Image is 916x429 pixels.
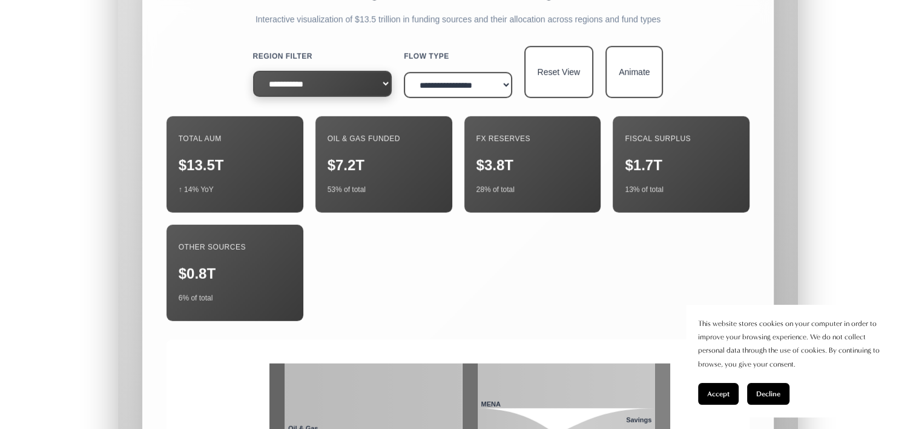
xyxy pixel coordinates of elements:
[747,383,789,405] button: Decline
[625,128,737,150] div: Fiscal Surplus
[328,179,440,201] div: 53% of total
[179,263,291,284] div: $0.8T
[625,179,737,201] div: 13% of total
[179,128,291,150] div: Total AUM
[707,390,730,398] span: Accept
[524,46,594,99] button: Reset View
[179,288,291,309] div: 6% of total
[686,305,904,417] section: Cookie banner
[476,128,589,150] div: FX Reserves
[698,383,739,405] button: Accept
[179,237,291,258] div: Other Sources
[404,46,512,67] label: Flow Type
[476,155,589,176] div: $3.8T
[179,155,291,176] div: $13.5T
[179,179,291,201] div: ↑ 14% YoY
[756,390,780,398] span: Decline
[625,155,737,176] div: $1.7T
[253,46,392,67] label: Region Filter
[605,46,663,99] button: Animate
[328,128,440,150] div: Oil & Gas Funded
[698,317,892,371] p: This website stores cookies on your computer in order to improve your browsing experience. We do ...
[166,12,750,27] p: Interactive visualization of $13.5 trillion in funding sources and their allocation across region...
[476,179,589,201] div: 28% of total
[328,155,440,176] div: $7.2T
